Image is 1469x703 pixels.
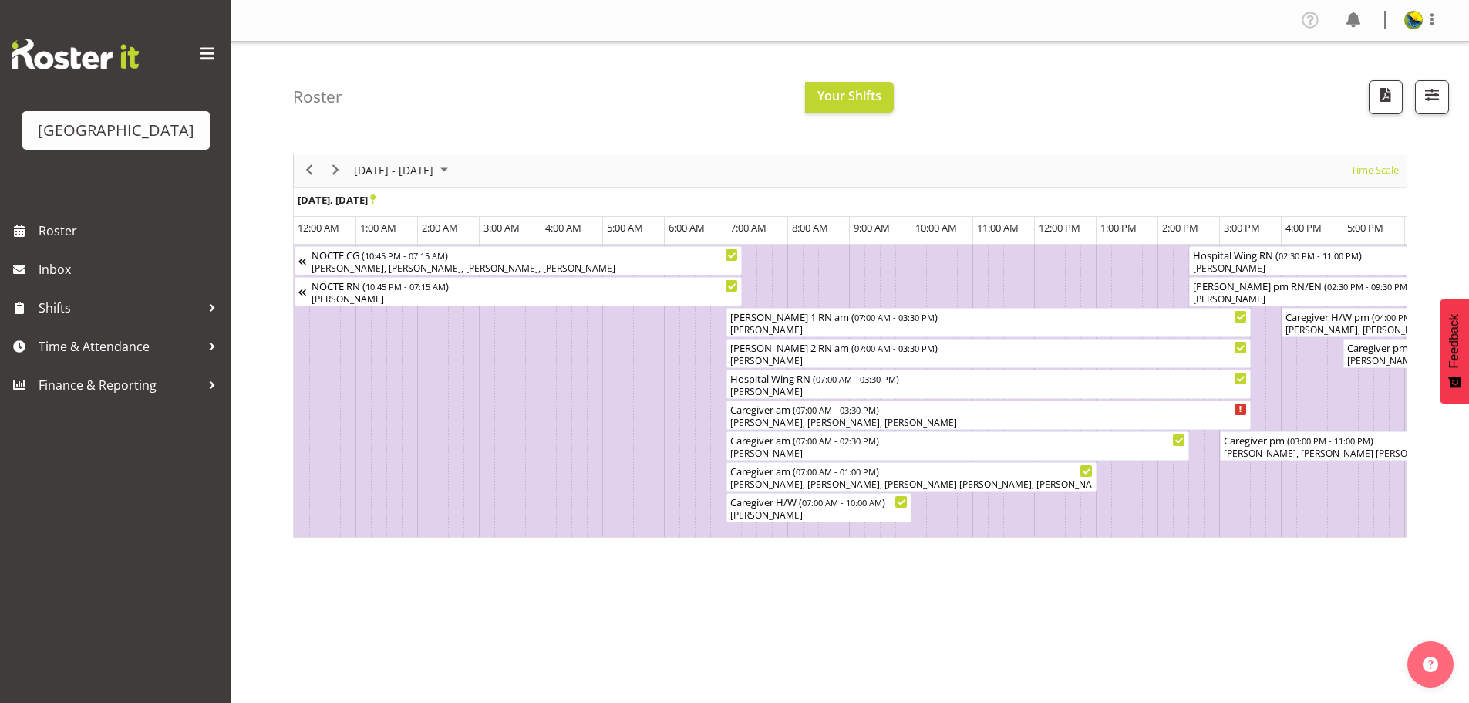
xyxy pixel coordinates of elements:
[730,447,1185,461] div: [PERSON_NAME]
[293,88,342,106] h4: Roster
[1404,11,1423,29] img: gemma-hall22491374b5f274993ff8414464fec47f.png
[607,221,643,235] span: 5:00 AM
[977,221,1019,235] span: 11:00 AM
[352,161,455,180] button: October 2025
[730,309,1247,324] div: [PERSON_NAME] 1 RN am ( )
[298,221,339,235] span: 12:00 AM
[1440,299,1469,404] button: Feedback - Show survey
[730,323,1247,337] div: [PERSON_NAME]
[39,373,200,397] span: Finance & Reporting
[312,262,738,275] div: [PERSON_NAME], [PERSON_NAME], [PERSON_NAME], [PERSON_NAME]
[1285,221,1322,235] span: 4:00 PM
[726,339,1251,368] div: Ressie 2 RN am Begin From Monday, October 27, 2025 at 7:00:00 AM GMT+13:00 Ends At Monday, Octobe...
[1279,249,1359,262] span: 02:30 PM - 11:00 PM
[1349,161,1400,180] span: Time Scale
[854,311,935,323] span: 07:00 AM - 03:30 PM
[730,463,1093,478] div: Caregiver am ( )
[1369,80,1403,114] button: Download a PDF of the roster according to the set date range.
[730,494,908,509] div: Caregiver H/W ( )
[312,247,738,262] div: NOCTE CG ( )
[792,221,828,235] span: 8:00 AM
[669,221,705,235] span: 6:00 AM
[1423,657,1438,672] img: help-xxl-2.png
[730,509,908,522] div: [PERSON_NAME]
[1327,280,1407,292] span: 02:30 PM - 09:30 PM
[293,154,1407,538] div: Timeline Week of October 27, 2025
[726,462,1097,492] div: Caregiver am Begin From Monday, October 27, 2025 at 7:00:00 AM GMT+13:00 Ends At Monday, October ...
[322,154,349,187] div: next period
[726,493,911,522] div: Caregiver H/W Begin From Monday, October 27, 2025 at 7:00:00 AM GMT+13:00 Ends At Monday, October...
[730,478,1093,492] div: [PERSON_NAME], [PERSON_NAME], [PERSON_NAME] [PERSON_NAME], [PERSON_NAME], [PERSON_NAME], [PERSON_...
[730,416,1247,430] div: [PERSON_NAME], [PERSON_NAME], [PERSON_NAME]
[730,354,1247,368] div: [PERSON_NAME]
[816,373,896,385] span: 07:00 AM - 03:30 PM
[817,87,881,104] span: Your Shifts
[39,258,224,281] span: Inbox
[39,219,224,242] span: Roster
[726,308,1251,337] div: Ressie 1 RN am Begin From Monday, October 27, 2025 at 7:00:00 AM GMT+13:00 Ends At Monday, Octobe...
[299,161,320,180] button: Previous
[805,82,894,113] button: Your Shifts
[1224,221,1260,235] span: 3:00 PM
[730,340,1247,355] div: [PERSON_NAME] 2 RN am ( )
[1349,161,1402,180] button: Time Scale
[854,342,935,354] span: 07:00 AM - 03:30 PM
[295,277,742,306] div: NOCTE RN Begin From Sunday, October 26, 2025 at 10:45:00 PM GMT+13:00 Ends At Monday, October 27,...
[312,278,738,293] div: NOCTE RN ( )
[726,431,1189,461] div: Caregiver am Begin From Monday, October 27, 2025 at 7:00:00 AM GMT+13:00 Ends At Monday, October ...
[325,161,346,180] button: Next
[38,119,194,142] div: [GEOGRAPHIC_DATA]
[854,221,890,235] span: 9:00 AM
[1100,221,1137,235] span: 1:00 PM
[295,246,742,275] div: NOCTE CG Begin From Sunday, October 26, 2025 at 10:45:00 PM GMT+13:00 Ends At Monday, October 27,...
[796,465,876,478] span: 07:00 AM - 01:00 PM
[802,496,882,509] span: 07:00 AM - 10:00 AM
[726,370,1251,399] div: Hospital Wing RN Begin From Monday, October 27, 2025 at 7:00:00 AM GMT+13:00 Ends At Monday, Octo...
[1290,434,1370,447] span: 03:00 PM - 11:00 PM
[726,401,1251,430] div: Caregiver am Begin From Monday, October 27, 2025 at 7:00:00 AM GMT+13:00 Ends At Monday, October ...
[360,221,396,235] span: 1:00 AM
[1375,311,1455,323] span: 04:00 PM - 09:00 PM
[915,221,957,235] span: 10:00 AM
[349,154,457,187] div: Oct 27 - Nov 02, 2025
[296,154,322,187] div: previous period
[39,335,200,358] span: Time & Attendance
[12,39,139,69] img: Rosterit website logo
[422,221,458,235] span: 2:00 AM
[39,296,200,319] span: Shifts
[483,221,520,235] span: 3:00 AM
[730,221,767,235] span: 7:00 AM
[1447,314,1461,368] span: Feedback
[366,280,446,292] span: 10:45 PM - 07:15 AM
[352,161,435,180] span: [DATE] - [DATE]
[730,401,1247,417] div: Caregiver am ( )
[1415,80,1449,114] button: Filter Shifts
[1039,221,1080,235] span: 12:00 PM
[1162,221,1198,235] span: 2:00 PM
[730,385,1247,399] div: [PERSON_NAME]
[298,193,376,207] span: [DATE], [DATE]
[365,249,445,262] span: 10:45 PM - 07:15 AM
[312,292,738,306] div: [PERSON_NAME]
[1347,221,1383,235] span: 5:00 PM
[730,370,1247,386] div: Hospital Wing RN ( )
[545,221,581,235] span: 4:00 AM
[796,434,876,447] span: 07:00 AM - 02:30 PM
[730,432,1185,448] div: Caregiver am ( )
[796,404,876,416] span: 07:00 AM - 03:30 PM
